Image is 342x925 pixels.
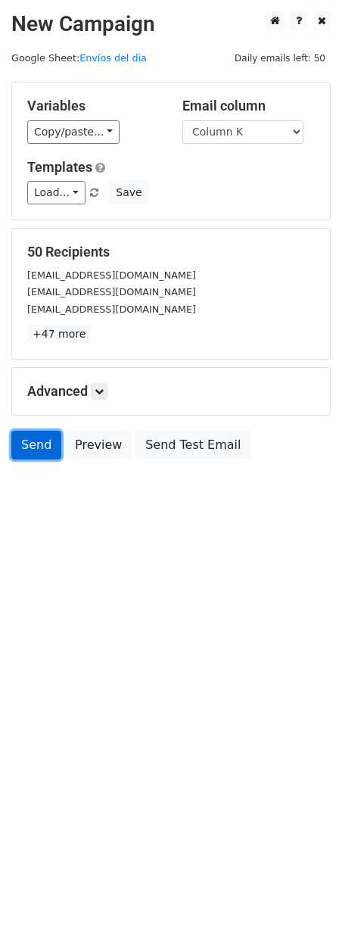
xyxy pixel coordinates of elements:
[109,181,148,204] button: Save
[27,181,85,204] a: Load...
[135,431,250,459] a: Send Test Email
[27,159,92,175] a: Templates
[11,11,331,37] h2: New Campaign
[182,98,315,114] h5: Email column
[27,286,196,297] small: [EMAIL_ADDRESS][DOMAIN_NAME]
[266,852,342,925] div: Widget de chat
[11,431,61,459] a: Send
[27,244,315,260] h5: 50 Recipients
[27,325,91,344] a: +47 more
[79,52,147,64] a: Envíos del dia
[229,50,331,67] span: Daily emails left: 50
[11,52,147,64] small: Google Sheet:
[27,98,160,114] h5: Variables
[65,431,132,459] a: Preview
[27,269,196,281] small: [EMAIL_ADDRESS][DOMAIN_NAME]
[266,852,342,925] iframe: Chat Widget
[229,52,331,64] a: Daily emails left: 50
[27,120,120,144] a: Copy/paste...
[27,304,196,315] small: [EMAIL_ADDRESS][DOMAIN_NAME]
[27,383,315,400] h5: Advanced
